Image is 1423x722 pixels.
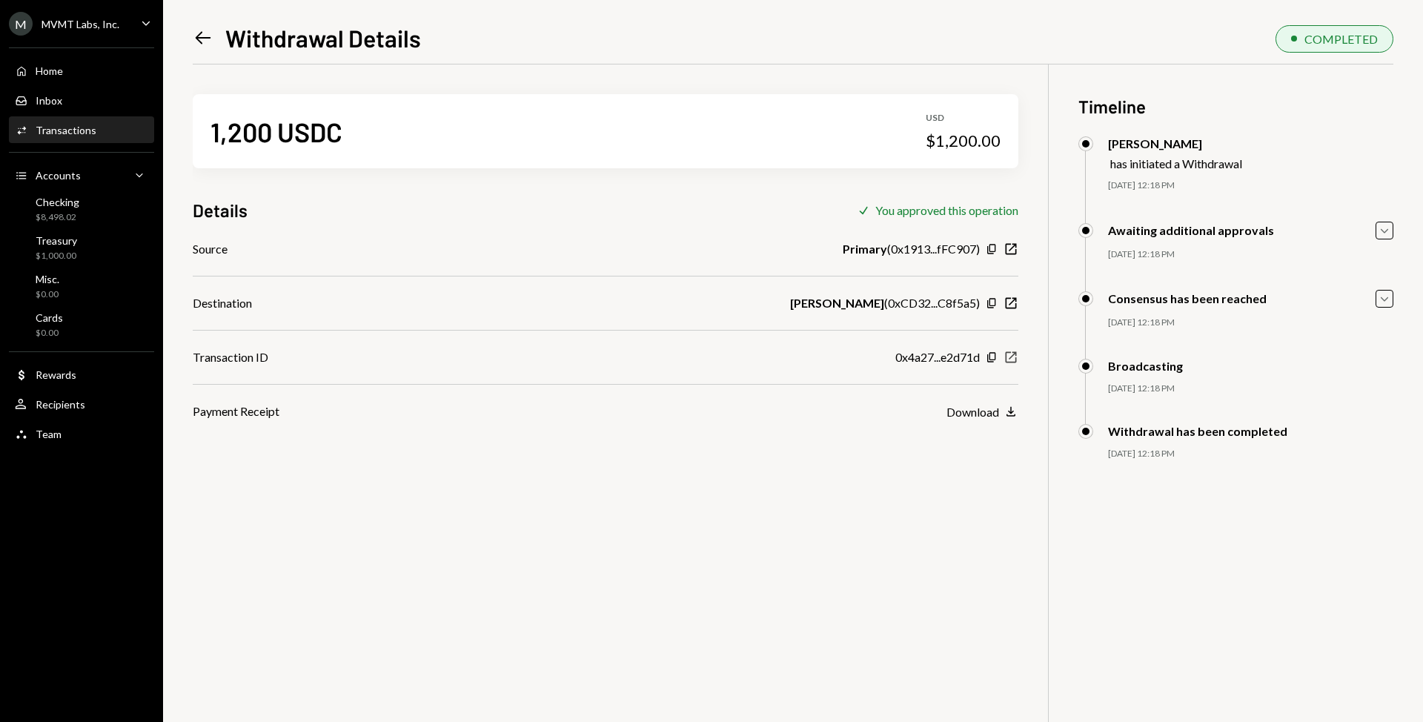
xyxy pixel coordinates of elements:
[36,234,77,247] div: Treasury
[1108,179,1393,192] div: [DATE] 12:18 PM
[9,268,154,304] a: Misc.$0.00
[1108,424,1287,438] div: Withdrawal has been completed
[9,116,154,143] a: Transactions
[36,124,96,136] div: Transactions
[1304,32,1378,46] div: COMPLETED
[875,203,1018,217] div: You approved this operation
[9,361,154,388] a: Rewards
[42,18,119,30] div: MVMT Labs, Inc.
[36,288,59,301] div: $0.00
[1108,448,1393,460] div: [DATE] 12:18 PM
[1108,136,1242,150] div: [PERSON_NAME]
[193,348,268,366] div: Transaction ID
[926,112,1001,125] div: USD
[843,240,887,258] b: Primary
[9,191,154,227] a: Checking$8,498.02
[895,348,980,366] div: 0x4a27...e2d71d
[36,428,62,440] div: Team
[1108,382,1393,395] div: [DATE] 12:18 PM
[193,198,248,222] h3: Details
[1108,291,1267,305] div: Consensus has been reached
[36,64,63,77] div: Home
[36,211,79,224] div: $8,498.02
[9,87,154,113] a: Inbox
[790,294,884,312] b: [PERSON_NAME]
[1108,248,1393,261] div: [DATE] 12:18 PM
[9,420,154,447] a: Team
[1078,94,1393,119] h3: Timeline
[946,404,1018,420] button: Download
[926,130,1001,151] div: $1,200.00
[36,311,63,324] div: Cards
[36,196,79,208] div: Checking
[9,307,154,342] a: Cards$0.00
[193,294,252,312] div: Destination
[36,327,63,340] div: $0.00
[9,162,154,188] a: Accounts
[36,273,59,285] div: Misc.
[1110,156,1242,170] div: has initiated a Withdrawal
[225,23,421,53] h1: Withdrawal Details
[193,403,279,420] div: Payment Receipt
[36,368,76,381] div: Rewards
[9,230,154,265] a: Treasury$1,000.00
[9,57,154,84] a: Home
[193,240,228,258] div: Source
[9,12,33,36] div: M
[9,391,154,417] a: Recipients
[36,250,77,262] div: $1,000.00
[210,115,342,148] div: 1,200 USDC
[946,405,999,419] div: Download
[1108,223,1274,237] div: Awaiting additional approvals
[843,240,980,258] div: ( 0x1913...fFC907 )
[790,294,980,312] div: ( 0xCD32...C8f5a5 )
[36,94,62,107] div: Inbox
[1108,317,1393,329] div: [DATE] 12:18 PM
[1108,359,1183,373] div: Broadcasting
[36,398,85,411] div: Recipients
[36,169,81,182] div: Accounts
